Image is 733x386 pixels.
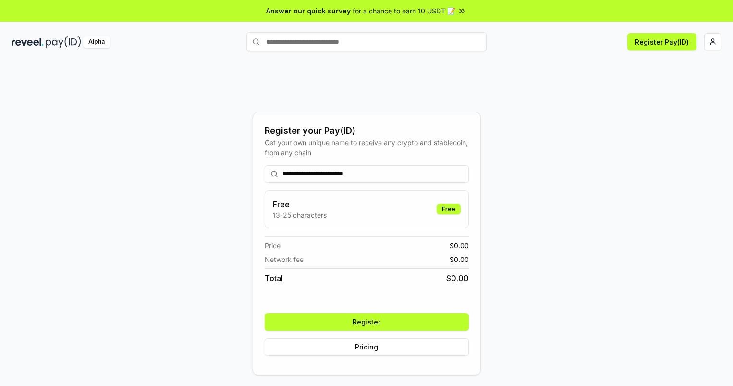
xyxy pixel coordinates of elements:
[273,199,327,210] h3: Free
[627,33,696,50] button: Register Pay(ID)
[353,6,455,16] span: for a chance to earn 10 USDT 📝
[265,273,283,284] span: Total
[265,137,469,158] div: Get your own unique name to receive any crypto and stablecoin, from any chain
[437,204,461,214] div: Free
[46,36,81,48] img: pay_id
[273,210,327,220] p: 13-25 characters
[446,273,469,284] span: $ 0.00
[265,313,469,331] button: Register
[265,338,469,356] button: Pricing
[83,36,110,48] div: Alpha
[12,36,44,48] img: reveel_dark
[450,254,469,264] span: $ 0.00
[265,240,281,250] span: Price
[266,6,351,16] span: Answer our quick survey
[265,124,469,137] div: Register your Pay(ID)
[450,240,469,250] span: $ 0.00
[265,254,304,264] span: Network fee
